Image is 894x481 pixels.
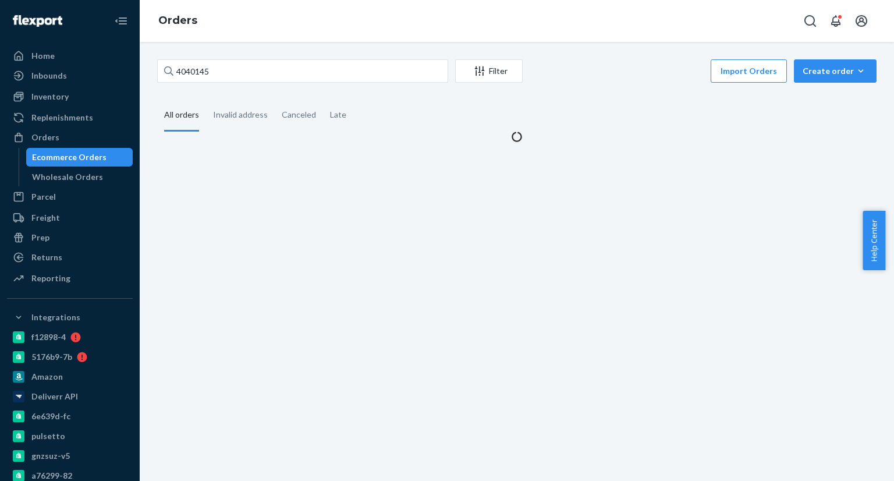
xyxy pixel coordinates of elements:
a: Inbounds [7,66,133,85]
a: f12898-4 [7,328,133,346]
a: Inventory [7,87,133,106]
button: Close Navigation [109,9,133,33]
div: 5176b9-7b [31,351,72,363]
a: Orders [7,128,133,147]
a: Home [7,47,133,65]
a: gnzsuz-v5 [7,447,133,465]
button: Help Center [863,211,885,270]
div: Ecommerce Orders [32,151,107,163]
div: Canceled [282,100,316,130]
input: Search orders [157,59,448,83]
div: Inventory [31,91,69,102]
div: Invalid address [213,100,268,130]
a: Returns [7,248,133,267]
button: Import Orders [711,59,787,83]
div: Filter [456,65,522,77]
div: gnzsuz-v5 [31,450,70,462]
a: Orders [158,14,197,27]
button: Open notifications [824,9,847,33]
div: 6e639d-fc [31,411,70,422]
button: Open Search Box [799,9,822,33]
div: Late [330,100,346,130]
a: 5176b9-7b [7,348,133,366]
div: Returns [31,252,62,263]
a: Prep [7,228,133,247]
div: Deliverr API [31,391,78,402]
div: Integrations [31,312,80,323]
a: Parcel [7,188,133,206]
a: Wholesale Orders [26,168,133,186]
button: Integrations [7,308,133,327]
a: Deliverr API [7,387,133,406]
div: Amazon [31,371,63,383]
a: Freight [7,208,133,227]
a: 6e639d-fc [7,407,133,426]
a: Ecommerce Orders [26,148,133,167]
div: Orders [31,132,59,143]
a: Reporting [7,269,133,288]
a: Replenishments [7,108,133,127]
img: Flexport logo [13,15,62,27]
ol: breadcrumbs [149,4,207,38]
div: Create order [803,65,868,77]
div: Parcel [31,191,56,203]
div: Home [31,50,55,62]
div: Reporting [31,273,70,284]
div: Wholesale Orders [32,171,103,183]
div: Replenishments [31,112,93,123]
button: Filter [455,59,523,83]
div: pulsetto [31,430,65,442]
div: Prep [31,232,49,243]
button: Open account menu [850,9,873,33]
div: Inbounds [31,70,67,82]
a: Amazon [7,367,133,386]
a: pulsetto [7,427,133,445]
div: Freight [31,212,60,224]
button: Create order [794,59,877,83]
div: All orders [164,100,199,132]
div: f12898-4 [31,331,66,343]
